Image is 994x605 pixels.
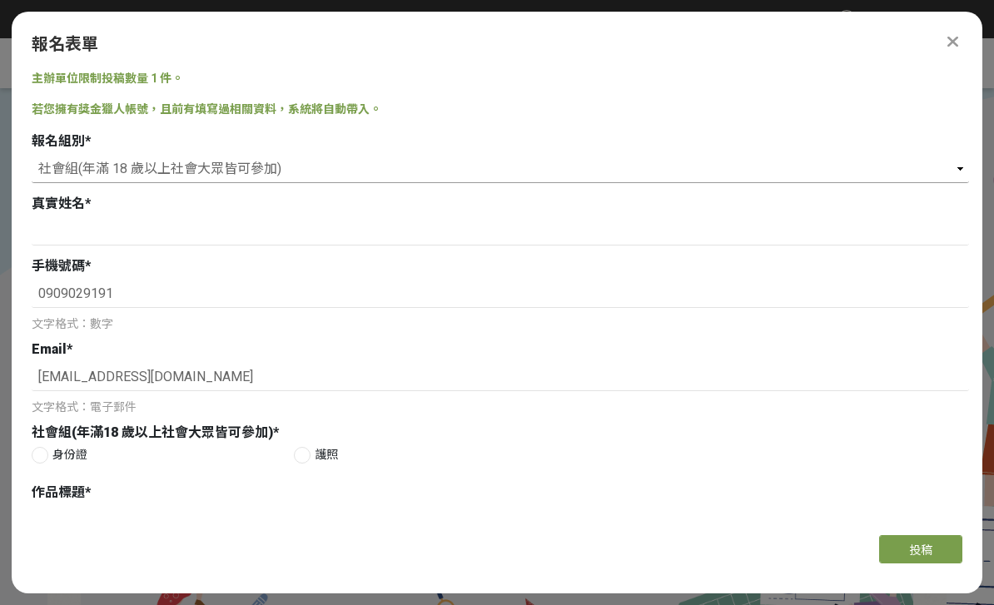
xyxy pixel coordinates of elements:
span: 社會組(年滿18 歲以上社會大眾皆可參加) [32,424,273,440]
span: 報名組別 [32,133,85,149]
span: 手機號碼 [32,258,85,274]
span: 若您擁有獎金獵人帳號，且前有填寫過相關資料，系統將自動帶入。 [32,102,381,116]
span: 主辦單位限制投稿數量 1 件。 [32,72,183,85]
button: 投稿 [879,535,962,563]
span: Email [32,341,67,357]
span: 投稿 [909,543,932,557]
span: 報名表單 [32,34,98,54]
span: 身份證 [52,446,87,464]
span: 護照 [315,446,440,464]
span: 真實姓名 [32,196,85,211]
span: 文字格式：電子郵件 [32,400,137,414]
span: 文字格式：數字 [32,317,113,330]
span: 作品標題 [32,484,85,500]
